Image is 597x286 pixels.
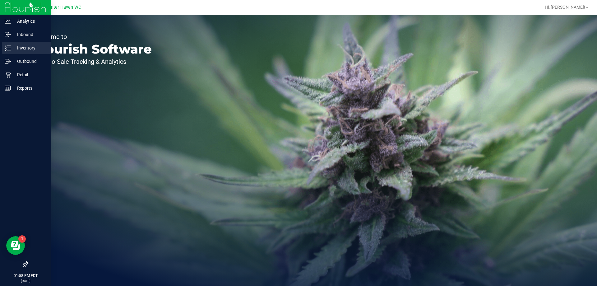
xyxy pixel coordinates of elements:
[5,85,11,91] inline-svg: Reports
[5,31,11,38] inline-svg: Inbound
[5,58,11,64] inline-svg: Outbound
[46,5,81,10] span: Winter Haven WC
[11,44,48,52] p: Inventory
[545,5,585,10] span: Hi, [PERSON_NAME]!
[11,84,48,92] p: Reports
[11,71,48,78] p: Retail
[34,34,152,40] p: Welcome to
[5,45,11,51] inline-svg: Inventory
[3,273,48,279] p: 01:58 PM EDT
[6,236,25,255] iframe: Resource center
[3,279,48,283] p: [DATE]
[11,17,48,25] p: Analytics
[11,58,48,65] p: Outbound
[34,59,152,65] p: Seed-to-Sale Tracking & Analytics
[5,18,11,24] inline-svg: Analytics
[18,235,26,243] iframe: Resource center unread badge
[5,72,11,78] inline-svg: Retail
[34,43,152,55] p: Flourish Software
[11,31,48,38] p: Inbound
